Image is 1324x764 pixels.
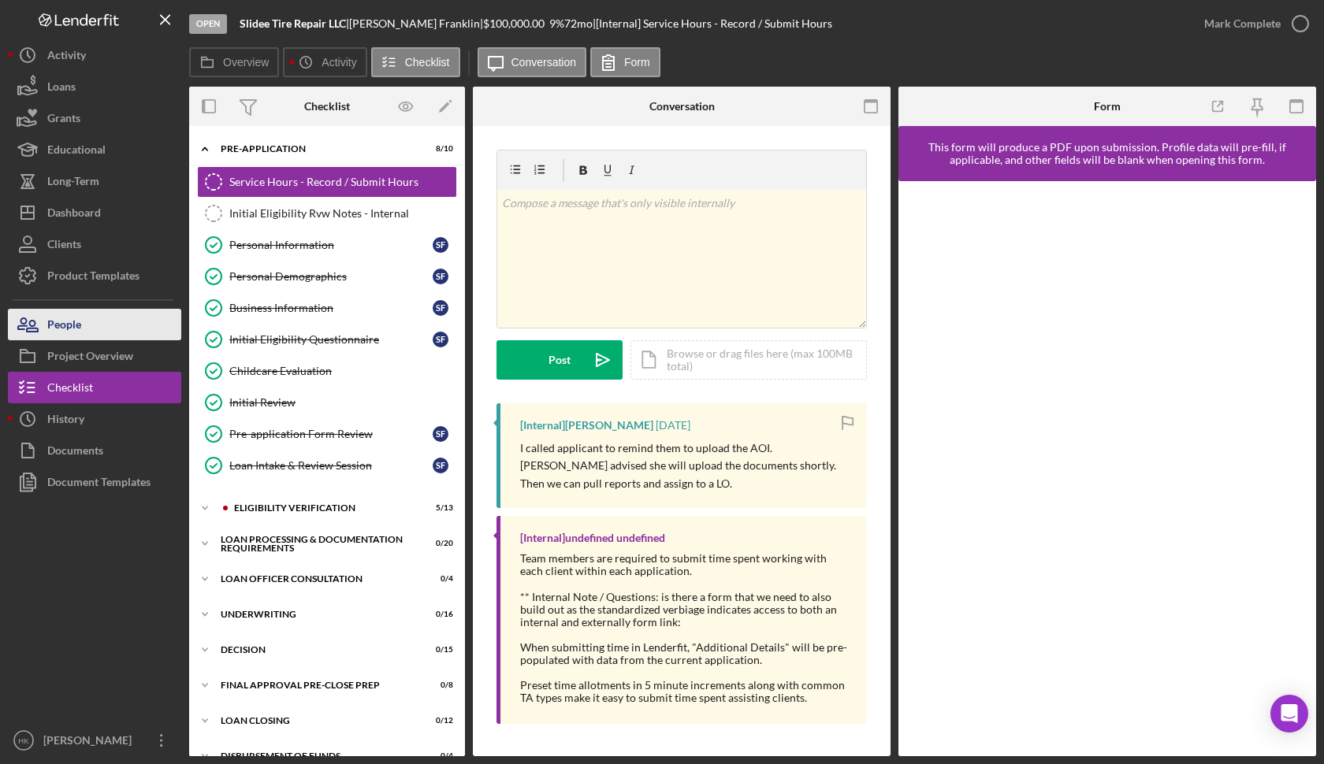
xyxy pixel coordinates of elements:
div: ** Internal Note / Questions: is there a form that we need to also build out as the standardized ... [520,591,851,629]
time: 2025-07-22 18:03 [656,419,690,432]
div: 8 / 10 [425,144,453,154]
div: Eligibility Verification [234,503,414,513]
div: [PERSON_NAME] Franklin | [349,17,483,30]
a: Personal DemographicsSF [197,261,457,292]
div: 0 / 4 [425,751,453,761]
div: Team members are required to submit time spent working with each client within each application. [520,552,851,577]
iframe: Lenderfit form [914,197,1302,740]
a: Initial Review [197,387,457,418]
div: Preset time allotments in 5 minute increments along with common TA types make it easy to submit t... [520,679,851,704]
div: Loan Closing [221,716,414,725]
button: Checklist [371,47,460,77]
div: | [Internal] Service Hours - Record / Submit Hours [593,17,832,30]
a: Business InformationSF [197,292,457,324]
div: 72 mo [564,17,593,30]
div: 0 / 20 [425,539,453,548]
div: Initial Eligibility Rvw Notes - Internal [229,207,456,220]
div: | [240,17,349,30]
a: Childcare Evaluation [197,355,457,387]
div: 0 / 16 [425,610,453,619]
div: 0 / 12 [425,716,453,725]
p: I called applicant to remind them to upload the AOI. [PERSON_NAME] advised she will upload the do... [520,439,851,492]
a: Personal InformationSF [197,229,457,261]
div: Pre-application Form Review [229,428,433,440]
div: Personal Demographics [229,270,433,283]
a: Service Hours - Record / Submit Hours [197,166,457,198]
a: Pre-application Form ReviewSF [197,418,457,450]
div: Checklist [304,100,350,113]
button: Post [496,340,623,380]
div: Underwriting [221,610,414,619]
div: When submitting time in Lenderfit, "Additional Details" will be pre-populated with data from the ... [520,641,851,666]
div: [Internal] undefined undefined [520,532,665,544]
div: Mark Complete [1204,8,1281,39]
div: 0 / 4 [425,574,453,584]
div: S F [433,300,448,316]
div: S F [433,426,448,442]
div: Conversation [649,100,715,113]
div: Personal Information [229,239,433,251]
b: Slidee Tire Repair LLC [240,17,346,30]
div: Open [189,14,227,34]
div: Loan Officer Consultation [221,574,414,584]
div: [PERSON_NAME] [39,725,142,760]
div: Initial Review [229,396,456,409]
button: Conversation [478,47,587,77]
div: $100,000.00 [483,17,549,30]
div: S F [433,237,448,253]
button: Activity [283,47,366,77]
div: Pre-Application [221,144,414,154]
div: Form [1094,100,1121,113]
div: Loan Processing & Documentation Requirements [221,535,414,553]
label: Activity [322,56,356,69]
div: S F [433,269,448,284]
button: Mark Complete [1188,8,1316,39]
div: Disbursement of Funds [221,751,414,761]
div: Service Hours - Record / Submit Hours [229,176,456,188]
div: [Internal] [PERSON_NAME] [520,419,653,432]
a: Loan Intake & Review SessionSF [197,450,457,481]
div: Decision [221,645,414,655]
label: Conversation [511,56,577,69]
a: Initial Eligibility QuestionnaireSF [197,324,457,355]
div: Open Intercom Messenger [1270,695,1308,732]
button: Overview [189,47,279,77]
label: Overview [223,56,269,69]
div: Loan Intake & Review Session [229,459,433,472]
div: S F [433,332,448,347]
div: S F [433,458,448,473]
